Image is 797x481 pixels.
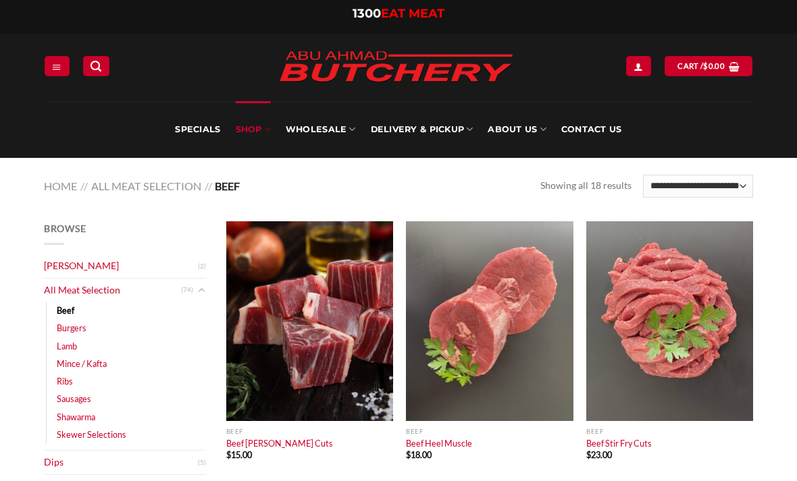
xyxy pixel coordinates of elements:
select: Shop order [643,175,753,198]
a: [PERSON_NAME] [44,254,198,278]
a: All Meat Selection [44,279,181,302]
p: Beef [406,428,573,435]
p: Showing all 18 results [540,178,632,194]
a: Delivery & Pickup [371,101,473,158]
span: Beef [215,179,240,192]
a: All Meat Selection [91,179,201,192]
span: // [80,179,88,192]
span: 1300 [353,6,381,21]
a: Lamb [57,337,77,355]
a: Home [44,179,77,192]
a: Dips [44,451,198,474]
span: $ [586,449,591,460]
span: EAT MEAT [381,6,444,21]
a: SHOP [236,101,271,158]
p: Beef [226,428,393,435]
a: Search [83,56,109,76]
a: Wholesale [286,101,356,158]
span: (5) [198,453,206,473]
a: Specials [175,101,220,158]
button: Toggle [197,283,206,298]
a: Beef Curry Cuts [226,221,393,421]
a: Shawarma [57,408,95,426]
img: Beef Heel Muscle [406,221,573,421]
a: Skewer Selections [57,426,126,443]
span: $ [226,449,231,460]
span: (74) [181,280,193,300]
a: 1300EAT MEAT [353,6,444,21]
span: (2) [198,256,206,277]
img: Beef Stir Fry Cuts [586,221,753,421]
a: Beef [57,302,74,319]
bdi: 23.00 [586,449,612,460]
bdi: 15.00 [226,449,252,460]
span: Browse [44,223,86,234]
a: Menu [45,56,69,76]
span: // [205,179,212,192]
a: Beef [PERSON_NAME] Cuts [226,438,333,449]
p: Beef [586,428,753,435]
bdi: 18.00 [406,449,432,460]
bdi: 0.00 [703,61,725,70]
a: Burgers [57,319,86,337]
a: Ribs [57,372,73,390]
img: Abu Ahmad Butchery [267,42,524,93]
a: Login [626,56,650,76]
a: Beef Stir Fry Cuts [586,438,652,449]
a: Sausages [57,390,91,407]
a: Contact Us [561,101,622,158]
a: Cart /$0.00 [665,56,752,76]
a: About Us [488,101,546,158]
a: Beef Heel Muscle [406,438,472,449]
a: Mince / Kafta [57,355,107,372]
span: $ [406,449,411,460]
span: $ [703,60,708,72]
span: Cart / [677,60,725,72]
